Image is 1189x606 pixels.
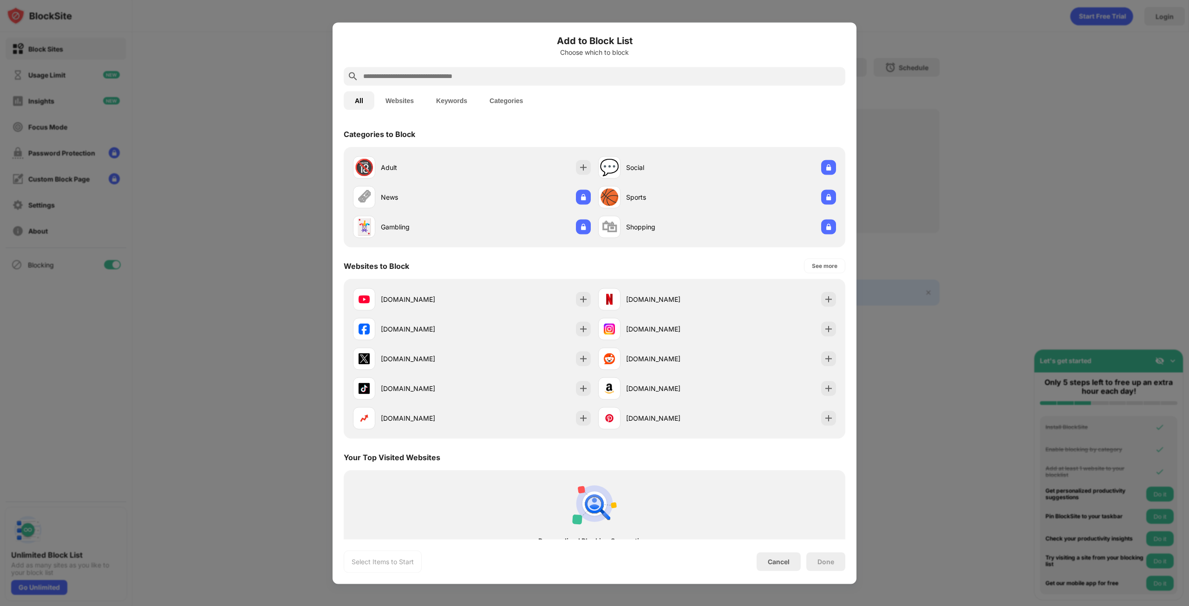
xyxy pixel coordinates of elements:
div: Your Top Visited Websites [344,452,440,462]
div: Sports [626,192,717,202]
img: favicons [359,353,370,364]
div: Done [817,558,834,565]
div: Gambling [381,222,472,232]
div: News [381,192,472,202]
div: 🗞 [356,188,372,207]
div: Cancel [768,558,790,566]
div: [DOMAIN_NAME] [381,324,472,334]
div: See more [812,261,837,270]
img: favicons [604,353,615,364]
div: 💬 [600,158,619,177]
button: Websites [374,91,425,110]
div: [DOMAIN_NAME] [626,294,717,304]
h6: Add to Block List [344,33,845,47]
button: Categories [478,91,534,110]
img: favicons [359,323,370,334]
div: [DOMAIN_NAME] [626,354,717,364]
div: [DOMAIN_NAME] [381,413,472,423]
img: favicons [604,383,615,394]
div: Categories to Block [344,129,415,138]
img: favicons [359,412,370,424]
div: 🃏 [354,217,374,236]
div: 🛍 [601,217,617,236]
div: [DOMAIN_NAME] [381,294,472,304]
div: Choose which to block [344,48,845,56]
button: Keywords [425,91,478,110]
div: Adult [381,163,472,172]
img: favicons [359,383,370,394]
img: favicons [604,323,615,334]
img: favicons [359,293,370,305]
img: personal-suggestions.svg [572,481,617,526]
div: 🔞 [354,158,374,177]
div: [DOMAIN_NAME] [626,413,717,423]
div: Personalized Blocking Suggestions [360,537,829,544]
div: [DOMAIN_NAME] [626,384,717,393]
button: All [344,91,374,110]
div: [DOMAIN_NAME] [381,354,472,364]
div: Websites to Block [344,261,409,270]
div: [DOMAIN_NAME] [381,384,472,393]
img: favicons [604,293,615,305]
img: search.svg [347,71,359,82]
div: Select Items to Start [352,557,414,566]
div: Shopping [626,222,717,232]
div: [DOMAIN_NAME] [626,324,717,334]
img: favicons [604,412,615,424]
div: 🏀 [600,188,619,207]
div: Social [626,163,717,172]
